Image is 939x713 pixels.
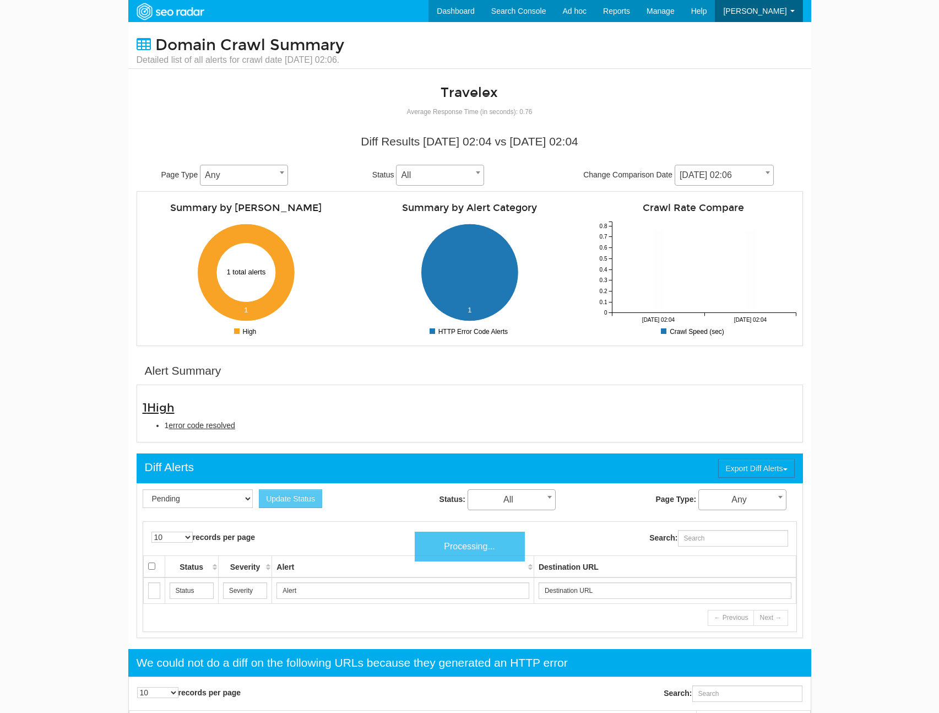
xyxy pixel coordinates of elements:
[143,401,175,415] span: 1
[678,530,788,547] input: Search:
[599,299,607,305] tspan: 0.1
[415,532,525,562] div: Processing...
[132,2,208,21] img: SEORadar
[170,582,214,599] input: Search
[137,655,568,671] div: We could not do a diff on the following URLs because they generated an HTTP error
[165,555,218,577] th: Status
[137,54,344,66] small: Detailed list of all alerts for crawl date [DATE] 02:06.
[599,223,607,229] tspan: 0.8
[604,310,607,316] tspan: 0
[718,459,794,478] button: Export Diff Alerts
[599,234,607,240] tspan: 0.7
[145,459,194,476] div: Diff Alerts
[539,582,791,599] input: Search
[753,610,788,626] a: Next →
[372,170,394,179] span: Status
[200,165,288,186] span: Any
[397,168,484,183] span: All
[137,687,178,698] select: records per page
[148,582,160,599] input: Search
[599,288,607,294] tspan: 0.2
[699,492,786,507] span: Any
[708,610,754,626] a: ← Previous
[151,532,256,543] label: records per page
[583,170,672,179] span: Change Comparison Date
[137,687,241,698] label: records per page
[441,84,498,101] a: Travelex
[675,168,773,183] span: 09/28/2025 02:06
[664,685,802,702] label: Search:
[147,401,175,415] span: High
[603,7,630,15] span: Reports
[599,256,607,262] tspan: 0.5
[599,277,607,283] tspan: 0.3
[276,582,529,599] input: Search
[599,267,607,273] tspan: 0.4
[169,421,235,430] span: error code resolved
[534,555,796,577] th: Destination URL
[259,489,322,508] button: Update Status
[407,108,533,116] small: Average Response Time (in seconds): 0.76
[691,7,707,15] span: Help
[151,532,193,543] select: records per page
[143,203,350,213] h4: Summary by [PERSON_NAME]
[439,495,465,504] strong: Status:
[218,555,272,577] th: Severity
[655,495,696,504] strong: Page Type:
[675,165,774,186] span: 09/28/2025 02:06
[366,203,573,213] h4: Summary by Alert Category
[698,489,786,510] span: Any
[692,685,802,702] input: Search:
[468,489,556,510] span: All
[396,165,484,186] span: All
[200,168,287,183] span: Any
[223,582,268,599] input: Search
[145,133,795,150] div: Diff Results [DATE] 02:04 vs [DATE] 02:04
[145,363,221,379] div: Alert Summary
[272,555,534,577] th: Alert
[155,36,344,55] span: Domain Crawl Summary
[590,203,797,213] h4: Crawl Rate Compare
[161,170,198,179] span: Page Type
[599,245,607,251] tspan: 0.6
[642,317,675,323] tspan: [DATE] 02:04
[734,317,767,323] tspan: [DATE] 02:04
[723,7,786,15] span: [PERSON_NAME]
[562,7,587,15] span: Ad hoc
[649,530,788,547] label: Search:
[165,420,797,431] li: 1
[227,268,266,276] text: 1 total alerts
[468,492,555,507] span: All
[647,7,675,15] span: Manage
